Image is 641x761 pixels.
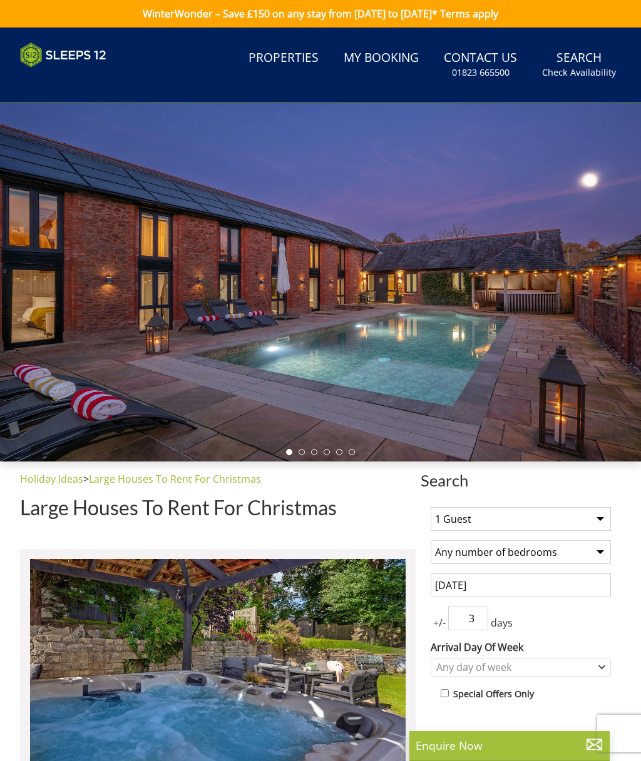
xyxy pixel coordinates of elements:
p: Enquire Now [416,737,603,753]
span: +/- [431,615,448,630]
img: Sleeps 12 [20,43,106,68]
a: SearchCheck Availability [537,44,621,85]
a: Contact Us01823 665500 [439,44,522,85]
h1: Large Houses To Rent For Christmas [20,496,416,518]
label: Arrival Day Of Week [431,640,611,655]
div: Any day of week [433,660,595,674]
a: Large Houses To Rent For Christmas [89,472,261,486]
small: 01823 665500 [452,66,510,79]
div: Combobox [431,658,611,677]
iframe: Customer reviews powered by Trustpilot [14,75,145,86]
a: Properties [244,44,324,73]
label: Special Offers Only [453,687,534,701]
span: > [83,472,89,486]
span: Search [421,471,621,489]
span: days [488,615,515,630]
input: Arrival Date [431,573,611,597]
a: My Booking [339,44,424,73]
a: Holiday Ideas [20,472,83,486]
small: Check Availability [542,66,616,79]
